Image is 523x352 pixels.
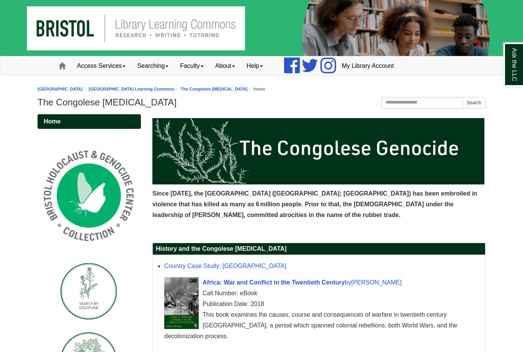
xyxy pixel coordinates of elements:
[164,299,481,309] div: Publication Date: 2018
[153,243,485,255] h2: History and the Congolese [MEDICAL_DATA]
[60,262,118,320] img: Search by Discipline
[164,288,481,299] div: Call Number: eBook
[131,56,174,76] a: Searching
[203,279,345,286] span: Africa: War and Conflict in the Twentieth Century
[44,118,60,125] span: Home
[164,263,286,269] a: Country Case Study: [GEOGRAPHIC_DATA]
[152,190,477,218] span: Since [DATE], the [GEOGRAPHIC_DATA] ([GEOGRAPHIC_DATA]; [GEOGRAPHIC_DATA]) has been embroiled in ...
[71,56,131,76] a: Access Services
[241,56,269,76] a: Help
[345,279,351,286] span: by
[181,87,247,91] a: The Congolese [MEDICAL_DATA]
[247,86,265,93] li: Home
[164,277,199,329] img: Cover Art
[203,279,402,286] a: Cover ArtAfrica: War and Conflict in the Twentieth Centuryby[PERSON_NAME]
[209,56,241,76] a: About
[38,86,485,93] nav: breadcrumb
[38,97,485,108] h1: The Congolese [MEDICAL_DATA]
[38,114,141,129] a: Home
[351,279,402,286] span: [PERSON_NAME]
[152,118,485,184] img: The Congolese Genocide
[38,144,140,247] img: Holocaust and Genocide Collection
[38,87,83,91] a: [GEOGRAPHIC_DATA]
[89,87,175,91] a: [GEOGRAPHIC_DATA] Learning Commons
[463,97,485,109] button: Search
[336,56,400,76] a: My Library Account
[174,56,209,76] a: Faculty
[164,309,481,342] div: This book examines the causes, course and consequences of warfare in twentieth century [GEOGRAPHI...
